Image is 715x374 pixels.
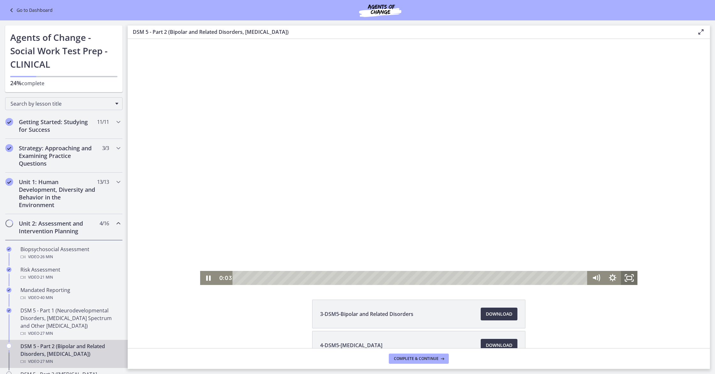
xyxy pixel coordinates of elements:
[8,6,53,14] a: Go to Dashboard
[100,220,109,227] span: 4 / 16
[5,97,123,110] div: Search by lesson title
[39,358,53,365] span: · 27 min
[20,330,120,337] div: Video
[10,79,22,87] span: 24%
[39,330,53,337] span: · 27 min
[342,3,418,18] img: Agents of Change
[128,39,710,285] iframe: Video Lesson
[481,308,517,320] a: Download
[19,144,97,167] h2: Strategy: Approaching and Examining Practice Questions
[493,232,510,246] button: Fullscreen
[20,273,120,281] div: Video
[10,79,117,87] p: complete
[5,144,13,152] i: Completed
[477,232,493,246] button: Show settings menu
[320,341,382,349] span: 4-DSM5-[MEDICAL_DATA]
[97,178,109,186] span: 13 / 13
[10,31,117,71] h1: Agents of Change - Social Work Test Prep - CLINICAL
[394,356,439,361] span: Complete & continue
[39,253,53,261] span: · 26 min
[19,220,97,235] h2: Unit 2: Assessment and Intervention Planning
[39,273,53,281] span: · 21 min
[6,247,11,252] i: Completed
[39,294,53,302] span: · 40 min
[6,267,11,272] i: Completed
[460,232,477,246] button: Mute
[20,253,120,261] div: Video
[20,245,120,261] div: Biopsychosocial Assessment
[320,310,413,318] span: 3-DSM5-Bipolar and Related Disorders
[6,308,11,313] i: Completed
[481,339,517,352] a: Download
[6,288,11,293] i: Completed
[486,310,512,318] span: Download
[5,178,13,186] i: Completed
[133,28,687,36] h3: DSM 5 - Part 2 (Bipolar and Related Disorders, [MEDICAL_DATA])
[20,286,120,302] div: Mandated Reporting
[97,118,109,126] span: 11 / 11
[389,354,449,364] button: Complete & continue
[20,358,120,365] div: Video
[102,144,109,152] span: 3 / 3
[19,118,97,133] h2: Getting Started: Studying for Success
[20,342,120,365] div: DSM 5 - Part 2 (Bipolar and Related Disorders, [MEDICAL_DATA])
[5,118,13,126] i: Completed
[11,100,112,107] span: Search by lesson title
[20,266,120,281] div: Risk Assessment
[20,294,120,302] div: Video
[486,341,512,349] span: Download
[20,307,120,337] div: DSM 5 - Part 1 (Neurodevelopmental Disorders, [MEDICAL_DATA] Spectrum and Other [MEDICAL_DATA])
[19,178,97,209] h2: Unit 1: Human Development, Diversity and Behavior in the Environment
